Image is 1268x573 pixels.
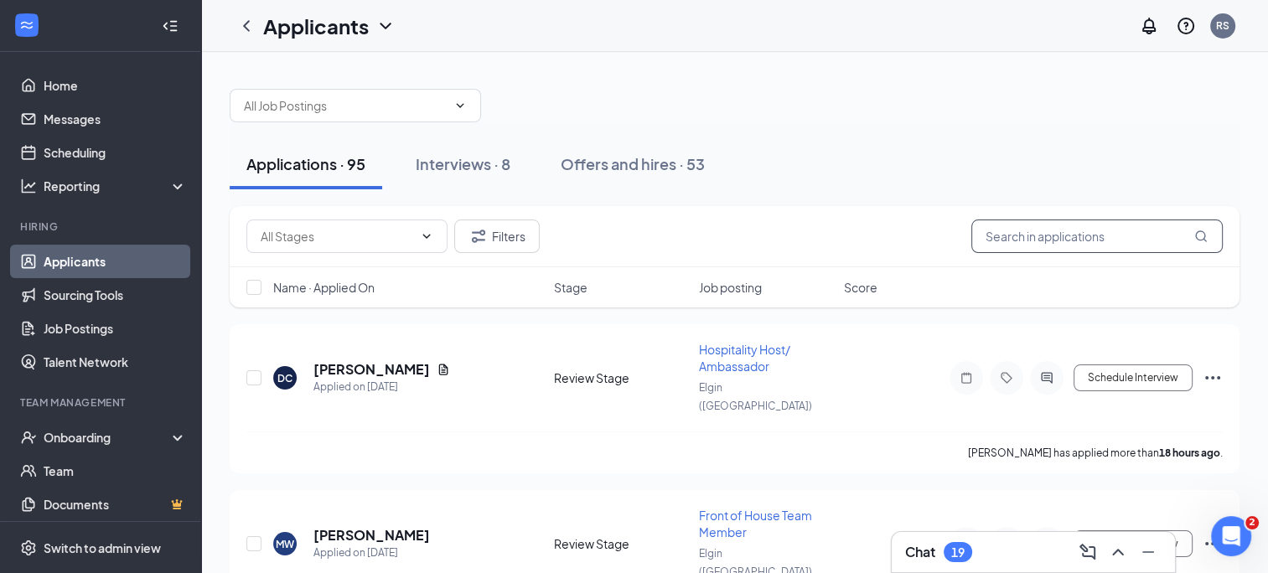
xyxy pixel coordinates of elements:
svg: MagnifyingGlass [1194,230,1208,243]
div: 19 [951,545,965,560]
div: Applications · 95 [246,153,365,174]
svg: ComposeMessage [1078,542,1098,562]
h5: [PERSON_NAME] [313,360,430,379]
iframe: Intercom live chat [1211,516,1251,556]
a: DocumentsCrown [44,488,187,521]
svg: ChevronDown [420,230,433,243]
a: Messages [44,102,187,136]
button: Schedule Interview [1074,364,1193,391]
b: 18 hours ago [1159,447,1220,459]
a: Job Postings [44,312,187,345]
div: Applied on [DATE] [313,379,450,395]
span: Hospitality Host/ Ambassador [699,342,790,374]
div: DC [277,371,292,385]
svg: Collapse [162,18,179,34]
svg: Notifications [1139,16,1159,36]
span: Score [844,279,877,296]
div: Switch to admin view [44,539,161,556]
a: Scheduling [44,136,187,169]
button: Schedule Interview [1074,530,1193,557]
div: RS [1216,18,1229,33]
a: Team [44,454,187,488]
svg: Analysis [20,178,37,194]
svg: ActiveChat [1037,371,1057,385]
button: Filter Filters [454,219,540,253]
div: Review Stage [554,535,689,552]
a: Applicants [44,245,187,278]
h3: Chat [905,543,935,561]
svg: Filter [468,226,489,246]
svg: ChevronDown [453,99,467,112]
svg: Note [956,371,976,385]
svg: ChevronLeft [236,16,256,36]
div: Onboarding [44,429,173,446]
svg: UserCheck [20,429,37,446]
span: Stage [554,279,587,296]
svg: Ellipses [1203,368,1223,388]
svg: Tag [996,371,1017,385]
span: Elgin ([GEOGRAPHIC_DATA]) [699,381,812,412]
svg: WorkstreamLogo [18,17,35,34]
div: MW [276,537,294,551]
a: Talent Network [44,345,187,379]
div: Applied on [DATE] [313,545,430,561]
button: ChevronUp [1105,539,1131,565]
div: Offers and hires · 53 [561,153,705,174]
svg: Document [437,363,450,376]
button: ComposeMessage [1074,539,1101,565]
div: Team Management [20,395,184,410]
svg: Minimize [1138,542,1158,562]
span: Front of House Team Member [699,508,812,539]
input: All Job Postings [244,96,447,115]
svg: ChevronUp [1108,542,1128,562]
button: Minimize [1135,539,1162,565]
svg: ChevronDown [375,16,396,36]
span: 2 [1245,516,1259,529]
svg: Settings [20,539,37,556]
input: All Stages [261,227,413,245]
div: Interviews · 8 [416,153,510,174]
svg: QuestionInfo [1176,16,1196,36]
svg: Ellipses [1203,534,1223,554]
div: Reporting [44,178,188,194]
p: [PERSON_NAME] has applied more than . [968,446,1223,460]
span: Job posting [699,279,762,296]
div: Review Stage [554,369,689,386]
span: Name · Applied On [273,279,375,296]
div: Hiring [20,219,184,234]
h1: Applicants [263,12,369,40]
a: Sourcing Tools [44,278,187,312]
input: Search in applications [971,219,1223,253]
a: Home [44,69,187,102]
h5: [PERSON_NAME] [313,526,430,545]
